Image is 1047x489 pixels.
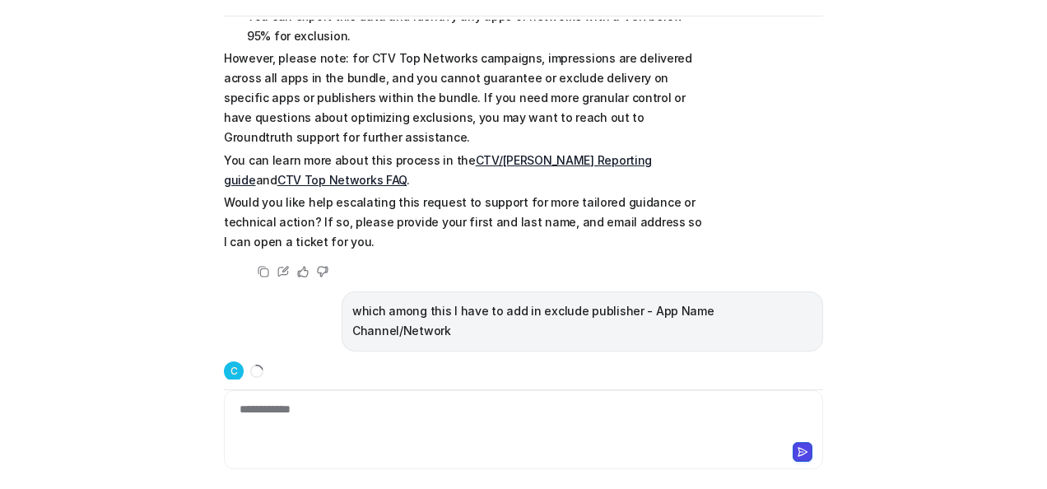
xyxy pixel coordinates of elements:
p: You can learn more about this process in the and . [224,151,705,190]
p: However, please note: for CTV Top Networks campaigns, impressions are delivered across all apps i... [224,49,705,147]
span: C [224,361,244,381]
p: which among this I have to add in exclude publisher - App Name Channel/Network [352,301,812,341]
a: CTV Top Networks FAQ [277,173,407,187]
li: You can export this data and identify any apps or networks with a VCR below 95% for exclusion. [242,7,705,46]
a: CTV/[PERSON_NAME] Reporting guide [224,153,652,187]
p: Would you like help escalating this request to support for more tailored guidance or technical ac... [224,193,705,252]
